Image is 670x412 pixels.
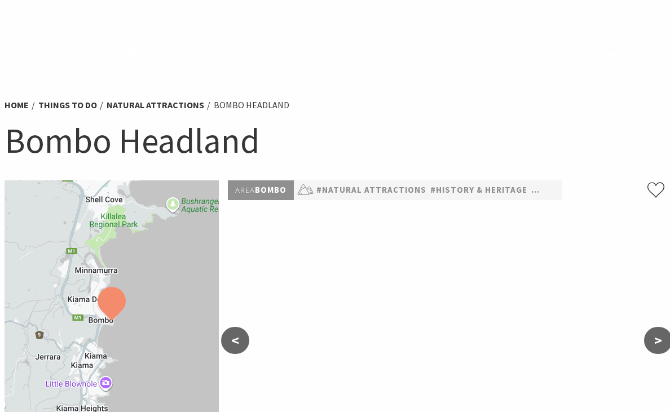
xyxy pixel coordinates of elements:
[103,41,560,76] nav: Main Menu
[114,43,143,56] span: Home
[316,183,426,197] a: #Natural Attractions
[165,43,237,56] span: Destinations
[228,180,294,200] p: Bombo
[5,118,665,163] h1: Bombo Headland
[235,184,255,195] span: Area
[430,183,527,197] a: #History & Heritage
[221,327,249,354] button: <
[307,43,335,73] span: See & Do
[373,43,398,56] span: Plan
[496,43,524,73] span: Book now
[421,43,459,73] span: What’s On
[260,43,285,56] span: Stay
